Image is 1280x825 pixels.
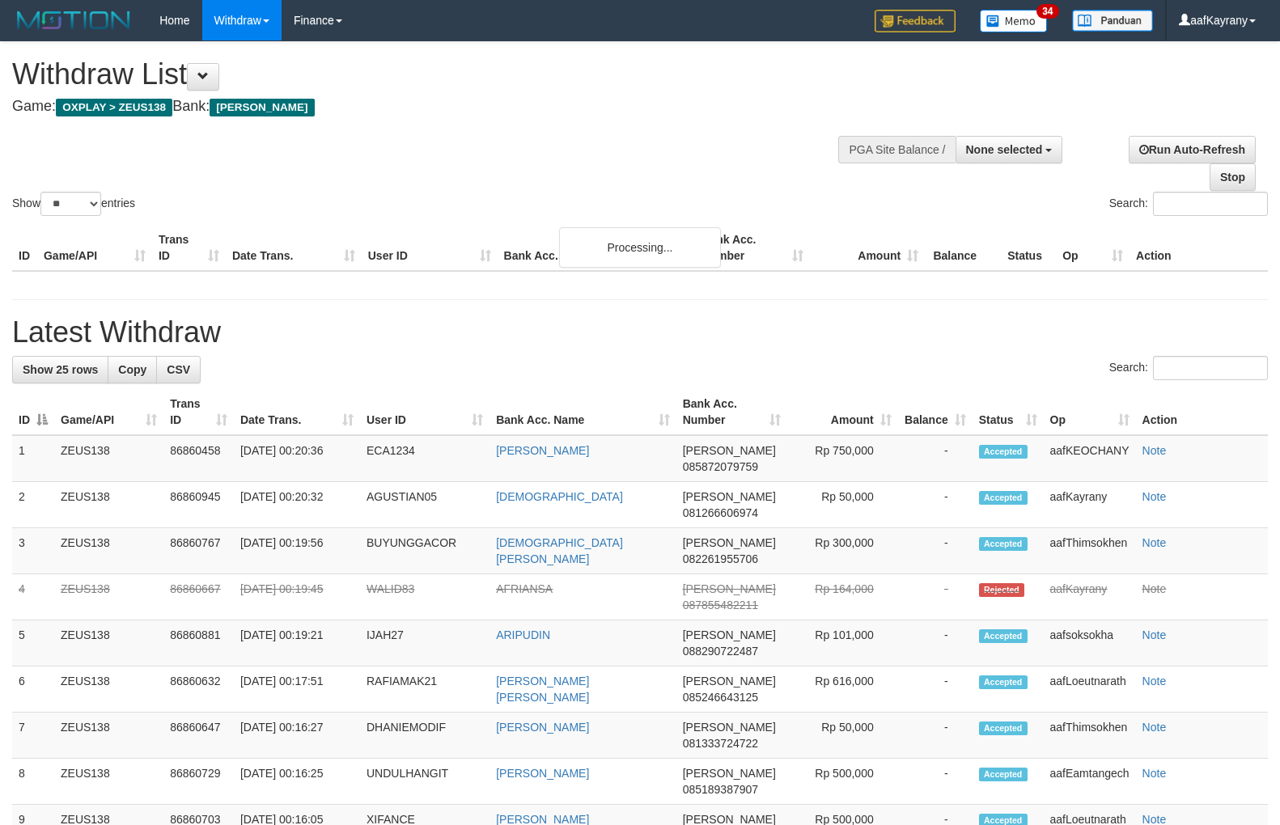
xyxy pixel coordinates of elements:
td: BUYUNGGACOR [360,528,490,574]
a: [PERSON_NAME] [496,767,589,780]
td: aafThimsokhen [1044,713,1136,759]
a: AFRIANSA [496,582,553,595]
td: 86860647 [163,713,234,759]
span: [PERSON_NAME] [683,628,776,641]
a: Run Auto-Refresh [1129,136,1256,163]
img: MOTION_logo.png [12,8,135,32]
td: - [898,574,973,620]
span: [PERSON_NAME] [683,490,776,503]
th: Balance [925,225,1001,271]
td: aafKayrany [1044,482,1136,528]
th: Amount: activate to sort column ascending [787,389,898,435]
td: Rp 500,000 [787,759,898,805]
span: Copy [118,363,146,376]
th: Action [1136,389,1268,435]
a: Note [1142,767,1167,780]
td: 86860767 [163,528,234,574]
input: Search: [1153,356,1268,380]
span: CSV [167,363,190,376]
a: Note [1142,582,1167,595]
a: Note [1142,675,1167,687]
span: Accepted [979,491,1028,505]
th: Trans ID: activate to sort column ascending [163,389,234,435]
td: [DATE] 00:16:27 [234,713,360,759]
td: - [898,759,973,805]
th: ID [12,225,37,271]
a: CSV [156,356,201,383]
th: Op [1056,225,1130,271]
td: Rp 50,000 [787,482,898,528]
span: Accepted [979,675,1028,689]
td: [DATE] 00:19:45 [234,574,360,620]
a: Note [1142,444,1167,457]
th: Date Trans.: activate to sort column ascending [234,389,360,435]
span: Accepted [979,768,1028,781]
td: - [898,713,973,759]
th: Bank Acc. Name: activate to sort column ascending [490,389,676,435]
th: ID: activate to sort column descending [12,389,54,435]
td: - [898,666,973,713]
th: Trans ID [152,225,226,271]
td: 86860881 [163,620,234,666]
td: [DATE] 00:20:36 [234,435,360,482]
span: Show 25 rows [23,363,98,376]
td: 5 [12,620,54,666]
a: [PERSON_NAME] [496,721,589,734]
td: [DATE] 00:17:51 [234,666,360,713]
td: 7 [12,713,54,759]
th: User ID: activate to sort column ascending [360,389,490,435]
th: Status: activate to sort column ascending [973,389,1044,435]
th: Game/API: activate to sort column ascending [54,389,163,435]
span: Accepted [979,629,1028,643]
h1: Latest Withdraw [12,316,1268,349]
td: 86860667 [163,574,234,620]
a: [DEMOGRAPHIC_DATA][PERSON_NAME] [496,536,623,565]
td: ZEUS138 [54,574,163,620]
select: Showentries [40,192,101,216]
td: Rp 101,000 [787,620,898,666]
td: aafsoksokha [1044,620,1136,666]
td: 6 [12,666,54,713]
th: Bank Acc. Name [498,225,696,271]
th: Action [1130,225,1268,271]
th: Bank Acc. Number [695,225,810,271]
span: Copy 081266606974 to clipboard [683,506,758,519]
th: Op: activate to sort column ascending [1044,389,1136,435]
td: [DATE] 00:16:25 [234,759,360,805]
td: AGUSTIAN05 [360,482,490,528]
td: IJAH27 [360,620,490,666]
a: Note [1142,721,1167,734]
h4: Game: Bank: [12,99,837,115]
div: Processing... [559,227,721,268]
td: 86860729 [163,759,234,805]
span: [PERSON_NAME] [683,536,776,549]
td: Rp 750,000 [787,435,898,482]
th: Status [1001,225,1056,271]
td: - [898,620,973,666]
td: ZEUS138 [54,435,163,482]
span: Copy 087855482211 to clipboard [683,599,758,611]
span: None selected [966,143,1043,156]
td: - [898,482,973,528]
span: Copy 081333724722 to clipboard [683,737,758,750]
span: [PERSON_NAME] [683,444,776,457]
span: Copy 085246643125 to clipboard [683,691,758,704]
span: Copy 085189387907 to clipboard [683,783,758,796]
td: UNDULHANGIT [360,759,490,805]
label: Show entries [12,192,135,216]
img: Feedback.jpg [875,10,956,32]
td: WALID83 [360,574,490,620]
span: [PERSON_NAME] [683,582,776,595]
td: 86860945 [163,482,234,528]
td: ZEUS138 [54,713,163,759]
td: aafLoeutnarath [1044,666,1136,713]
td: DHANIEMODIF [360,713,490,759]
a: [PERSON_NAME] [496,444,589,457]
span: Accepted [979,721,1028,735]
td: RAFIAMAK21 [360,666,490,713]
td: [DATE] 00:19:56 [234,528,360,574]
a: Note [1142,536,1167,549]
a: Stop [1210,163,1256,191]
td: 8 [12,759,54,805]
td: aafEamtangech [1044,759,1136,805]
